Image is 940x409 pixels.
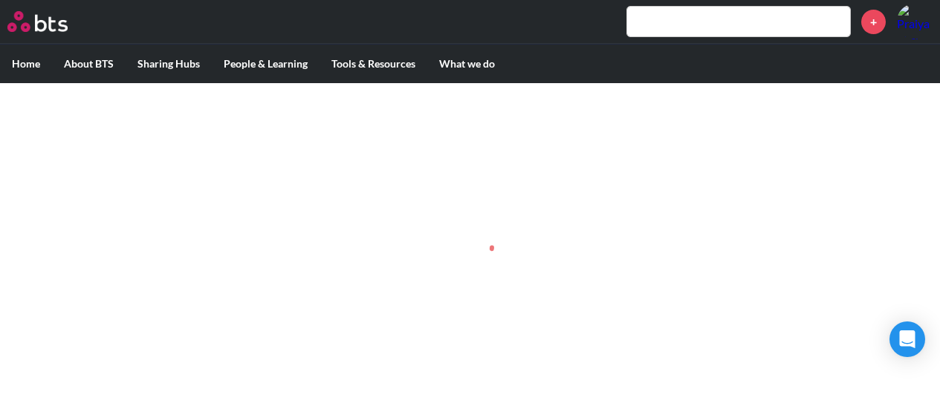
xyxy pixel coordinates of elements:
[889,321,925,357] div: Open Intercom Messenger
[7,11,68,32] img: BTS Logo
[52,45,126,83] label: About BTS
[320,45,427,83] label: Tools & Resources
[897,4,933,39] img: Praiya Thawornwattanaphol
[427,45,507,83] label: What we do
[126,45,212,83] label: Sharing Hubs
[861,10,886,34] a: +
[897,4,933,39] a: Profile
[7,11,95,32] a: Go home
[212,45,320,83] label: People & Learning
